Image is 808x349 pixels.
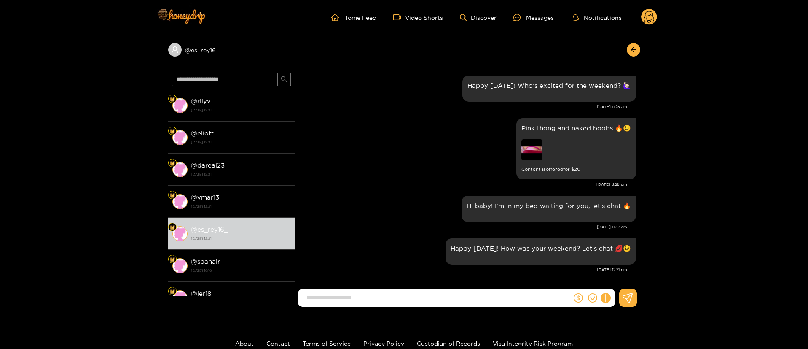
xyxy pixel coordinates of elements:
[191,267,290,274] strong: [DATE] 19:10
[462,196,636,222] div: Sep. 28, 11:37 am
[574,293,583,303] span: dollar
[467,81,631,90] p: Happy [DATE]! Who’s excited for the weekend? 🙋🏻‍♀️
[170,97,175,102] img: Fan Level
[393,14,443,21] a: Video Shorts
[299,224,627,230] div: [DATE] 11:37 am
[171,46,179,54] span: user
[172,258,188,273] img: conversation
[191,258,220,265] strong: @ spanair
[462,76,636,102] div: Sep. 26, 11:25 am
[571,13,624,22] button: Notifications
[191,290,211,297] strong: @ jer18
[191,226,228,233] strong: @ es_rey16_
[191,106,290,114] strong: [DATE] 12:21
[170,193,175,198] img: Fan Level
[172,130,188,145] img: conversation
[521,123,631,133] p: Pink thong and naked boobs 🔥😉
[417,340,480,346] a: Custodian of Records
[467,201,631,211] p: Hi baby! I'm in my bed waiting for you, let's chat 🔥
[331,14,376,21] a: Home Feed
[170,257,175,262] img: Fan Level
[299,104,627,110] div: [DATE] 11:25 am
[460,14,497,21] a: Discover
[493,340,573,346] a: Visa Integrity Risk Program
[170,161,175,166] img: Fan Level
[303,340,351,346] a: Terms of Service
[191,203,290,210] strong: [DATE] 12:21
[446,238,636,265] div: Sep. 29, 12:21 pm
[170,289,175,294] img: Fan Level
[588,293,597,303] span: smile
[172,226,188,241] img: conversation
[299,267,627,273] div: [DATE] 12:21 pm
[191,97,211,105] strong: @ rllyv
[191,138,290,146] strong: [DATE] 12:21
[281,76,287,83] span: search
[572,292,585,304] button: dollar
[516,118,636,179] div: Sep. 26, 8:28 pm
[191,130,214,137] strong: @ eliott
[191,235,290,242] strong: [DATE] 12:21
[451,243,631,253] p: Happy [DATE]! How was your weekend? Let's chat 💋😉
[513,13,554,22] div: Messages
[277,73,291,86] button: search
[521,139,542,160] img: preview
[172,98,188,113] img: conversation
[630,46,636,54] span: arrow-left
[393,14,405,21] span: video-camera
[191,170,290,178] strong: [DATE] 12:21
[331,14,343,21] span: home
[521,165,631,174] small: Content is offered for $ 20
[172,194,188,209] img: conversation
[172,290,188,306] img: conversation
[363,340,404,346] a: Privacy Policy
[172,162,188,177] img: conversation
[170,129,175,134] img: Fan Level
[266,340,290,346] a: Contact
[235,340,254,346] a: About
[170,225,175,230] img: Fan Level
[299,181,627,187] div: [DATE] 8:28 pm
[191,194,219,201] strong: @ vmar13
[168,43,295,57] div: @es_rey16_
[627,43,640,57] button: arrow-left
[191,162,228,169] strong: @ dareal23_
